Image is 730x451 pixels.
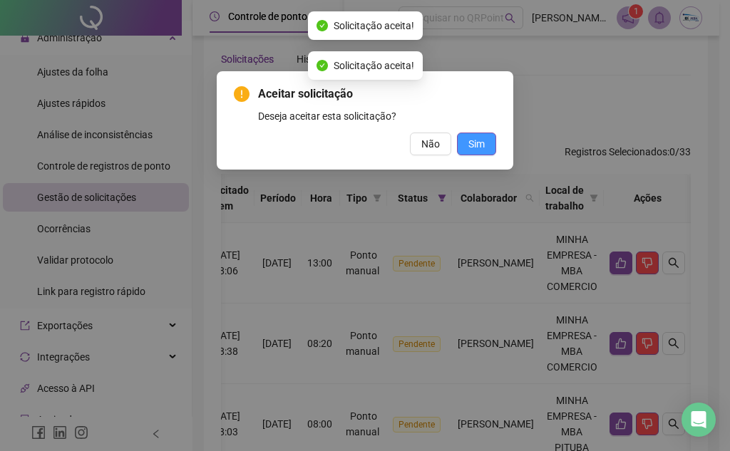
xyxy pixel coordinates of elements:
span: Aceitar solicitação [258,85,496,103]
span: exclamation-circle [234,86,250,102]
button: Não [410,133,451,155]
button: Sim [457,133,496,155]
span: check-circle [317,60,328,71]
span: Solicitação aceita! [334,18,414,33]
span: Sim [468,136,485,152]
div: Deseja aceitar esta solicitação? [258,108,496,124]
span: check-circle [317,20,328,31]
div: Open Intercom Messenger [682,403,716,437]
span: Não [421,136,440,152]
span: Solicitação aceita! [334,58,414,73]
